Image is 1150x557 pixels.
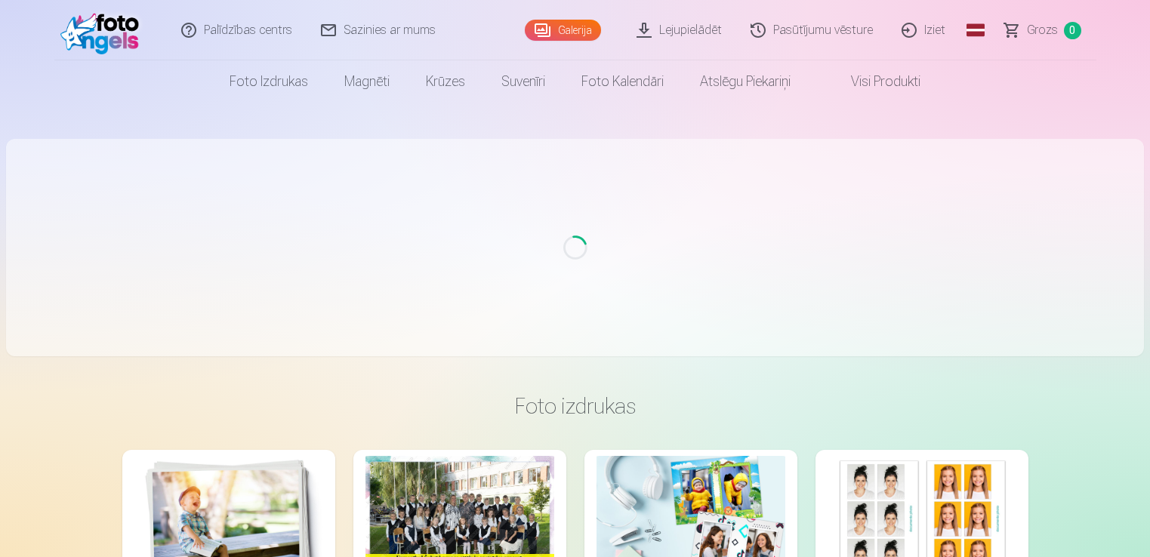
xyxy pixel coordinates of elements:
[134,392,1016,420] h3: Foto izdrukas
[1064,22,1081,39] span: 0
[809,60,939,103] a: Visi produkti
[483,60,563,103] a: Suvenīri
[563,60,682,103] a: Foto kalendāri
[60,6,147,54] img: /fa1
[525,20,601,41] a: Galerija
[211,60,326,103] a: Foto izdrukas
[682,60,809,103] a: Atslēgu piekariņi
[408,60,483,103] a: Krūzes
[1027,21,1058,39] span: Grozs
[326,60,408,103] a: Magnēti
